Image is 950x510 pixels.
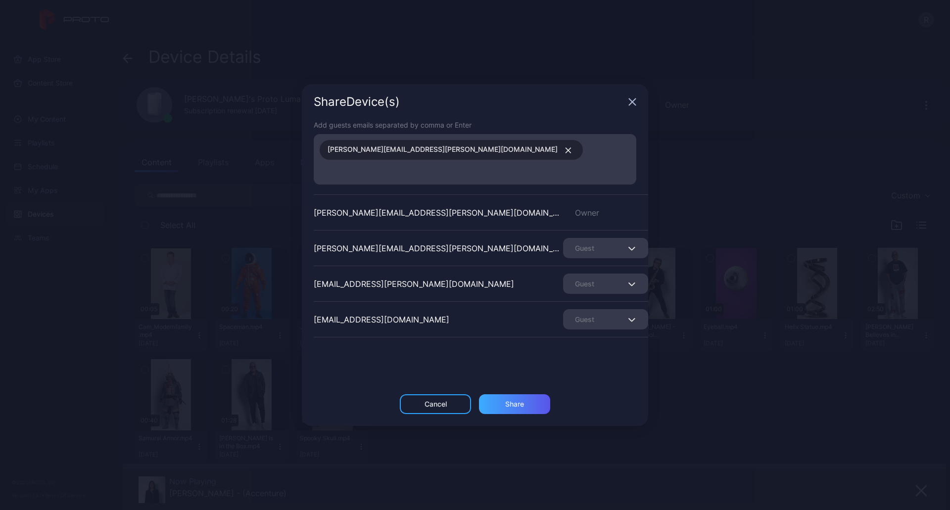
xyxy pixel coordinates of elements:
div: [EMAIL_ADDRESS][PERSON_NAME][DOMAIN_NAME] [314,278,514,290]
div: Share Device (s) [314,96,624,108]
div: Add guests emails separated by comma or Enter [314,120,636,130]
div: Share [505,400,524,408]
button: Guest [563,274,648,294]
button: Share [479,394,550,414]
button: Guest [563,309,648,329]
div: [PERSON_NAME][EMAIL_ADDRESS][PERSON_NAME][DOMAIN_NAME] [314,207,563,219]
div: Owner [563,207,648,219]
button: Guest [563,238,648,258]
button: Cancel [400,394,471,414]
div: Cancel [425,400,447,408]
div: [PERSON_NAME][EMAIL_ADDRESS][PERSON_NAME][DOMAIN_NAME] [314,242,563,254]
span: [PERSON_NAME][EMAIL_ADDRESS][PERSON_NAME][DOMAIN_NAME] [328,143,558,156]
div: [EMAIL_ADDRESS][DOMAIN_NAME] [314,314,449,325]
